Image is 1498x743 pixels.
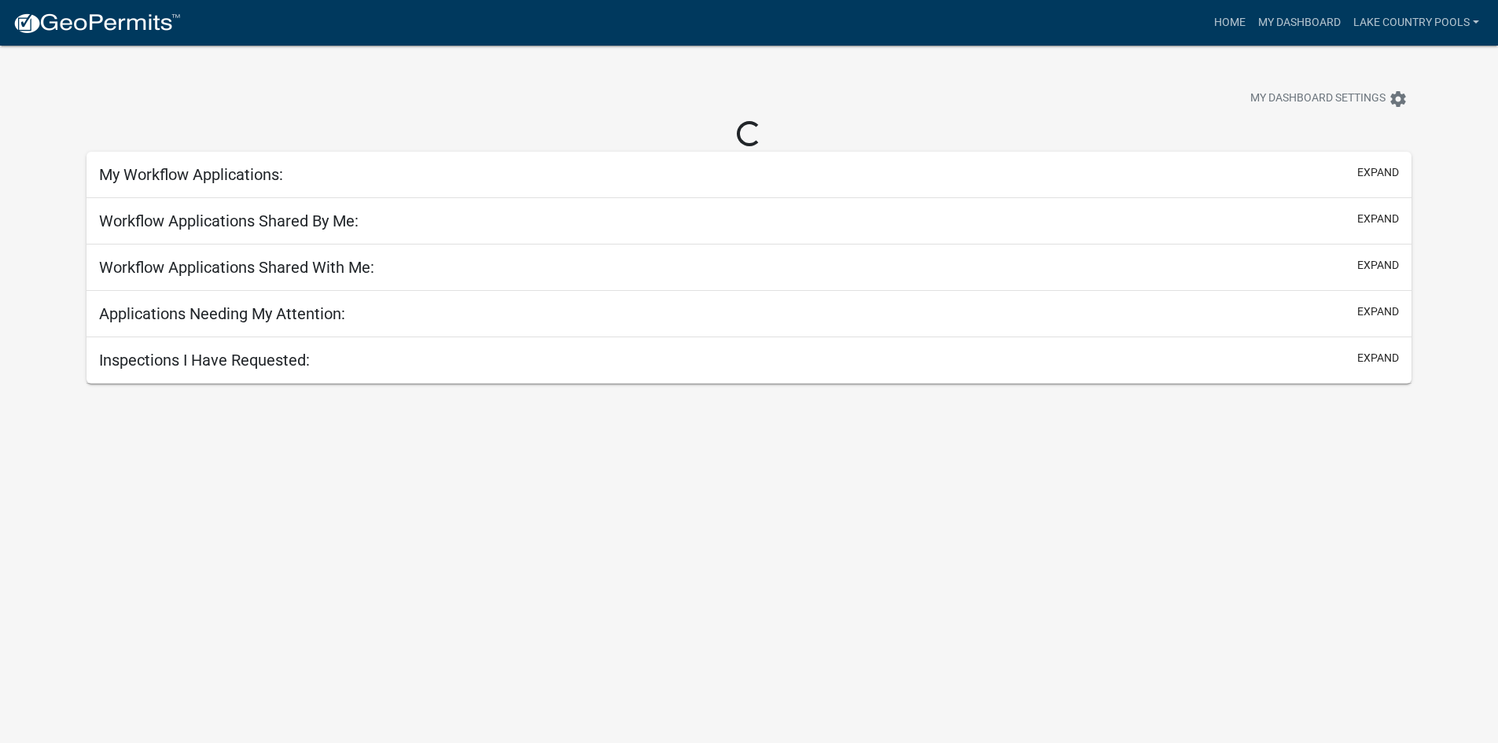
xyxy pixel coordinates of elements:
h5: Inspections I Have Requested: [99,351,310,370]
a: Lake Country Pools [1347,8,1485,38]
button: expand [1357,257,1399,274]
button: expand [1357,303,1399,320]
a: My Dashboard [1252,8,1347,38]
button: expand [1357,350,1399,366]
span: My Dashboard Settings [1250,90,1386,109]
button: expand [1357,211,1399,227]
h5: Applications Needing My Attention: [99,304,345,323]
i: settings [1389,90,1408,109]
h5: Workflow Applications Shared With Me: [99,258,374,277]
h5: My Workflow Applications: [99,165,283,184]
button: expand [1357,164,1399,181]
a: Home [1208,8,1252,38]
h5: Workflow Applications Shared By Me: [99,211,359,230]
button: My Dashboard Settingssettings [1238,83,1420,114]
